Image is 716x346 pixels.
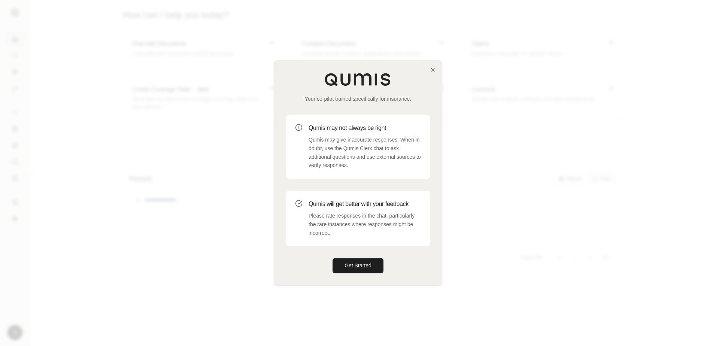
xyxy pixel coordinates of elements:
p: Please rate responses in the chat, particularly the rare instances where responses might be incor... [309,212,421,237]
h3: Qumis will get better with your feedback [309,200,421,209]
img: Qumis Logo [324,73,392,86]
h3: Qumis may not always be right [309,124,421,133]
button: Get Started [333,258,383,273]
p: Your co-pilot trained specifically for insurance. [286,95,430,103]
p: Qumis may give inaccurate responses. When in doubt, use the Qumis Clerk chat to ask additional qu... [309,136,421,170]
